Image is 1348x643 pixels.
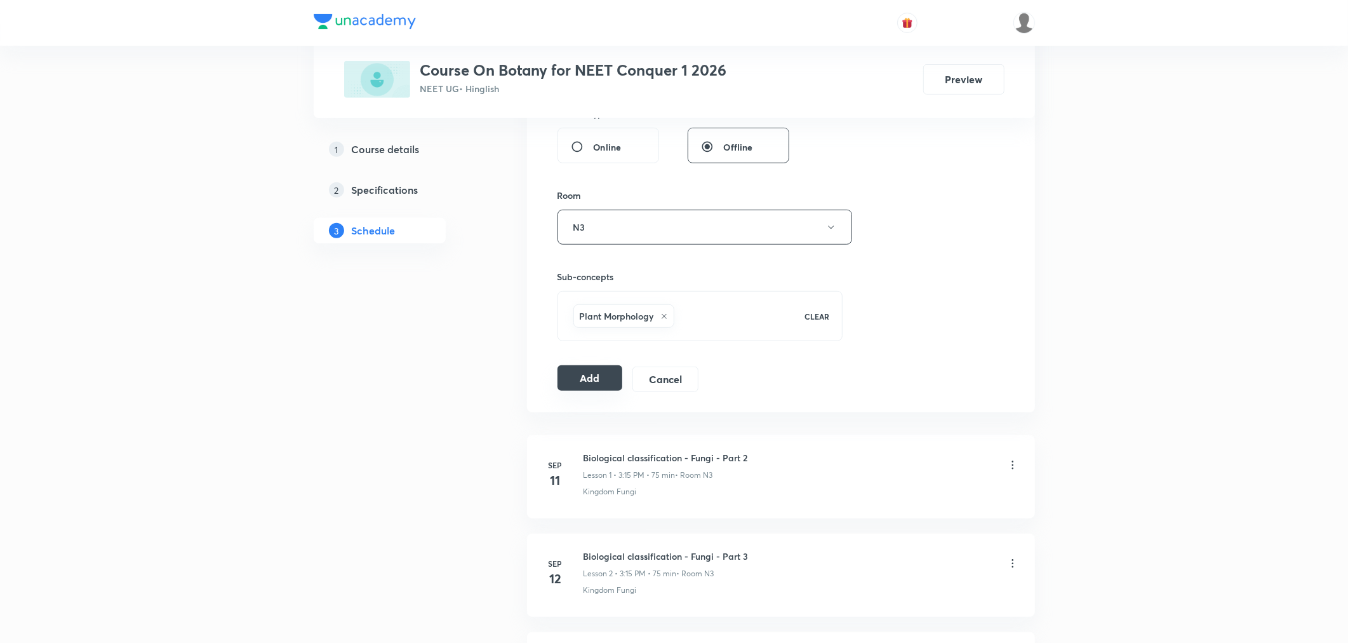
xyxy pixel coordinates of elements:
h6: Plant Morphology [580,309,654,323]
h4: 11 [543,471,568,490]
h5: Specifications [352,182,418,198]
button: Preview [923,64,1004,95]
p: • Room N3 [677,568,714,579]
button: N3 [557,210,852,245]
h6: Biological classification - Fungi - Part 2 [584,451,748,464]
img: avatar [902,17,913,29]
h3: Course On Botany for NEET Conquer 1 2026 [420,61,727,79]
button: Cancel [632,367,698,392]
p: Lesson 2 • 3:15 PM • 75 min [584,568,677,579]
button: Add [557,365,623,391]
h6: Sep [543,558,568,569]
span: Offline [724,140,753,154]
p: Kingdom Fungi [584,585,637,596]
img: Company Logo [314,14,416,29]
h4: 12 [543,569,568,588]
p: • Room N3 [676,470,713,481]
h6: Sub-concepts [557,270,843,283]
img: C6A3891B-46CB-4684-BC61-A224009A87F9_plus.png [344,61,410,98]
img: Vivek Patil [1013,12,1035,34]
a: 1Course details [314,137,486,162]
p: 1 [329,142,344,157]
a: 2Specifications [314,177,486,203]
p: CLEAR [804,311,829,322]
h6: Sep [543,459,568,471]
p: 3 [329,223,344,238]
a: Company Logo [314,14,416,32]
h6: Biological classification - Fungi - Part 3 [584,550,749,563]
span: Online [594,140,622,154]
h6: Room [557,189,582,202]
h5: Schedule [352,223,396,238]
p: Lesson 1 • 3:15 PM • 75 min [584,470,676,481]
h5: Course details [352,142,420,157]
p: 2 [329,182,344,198]
button: avatar [897,13,918,33]
p: Kingdom Fungi [584,486,637,497]
p: NEET UG • Hinglish [420,82,727,95]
